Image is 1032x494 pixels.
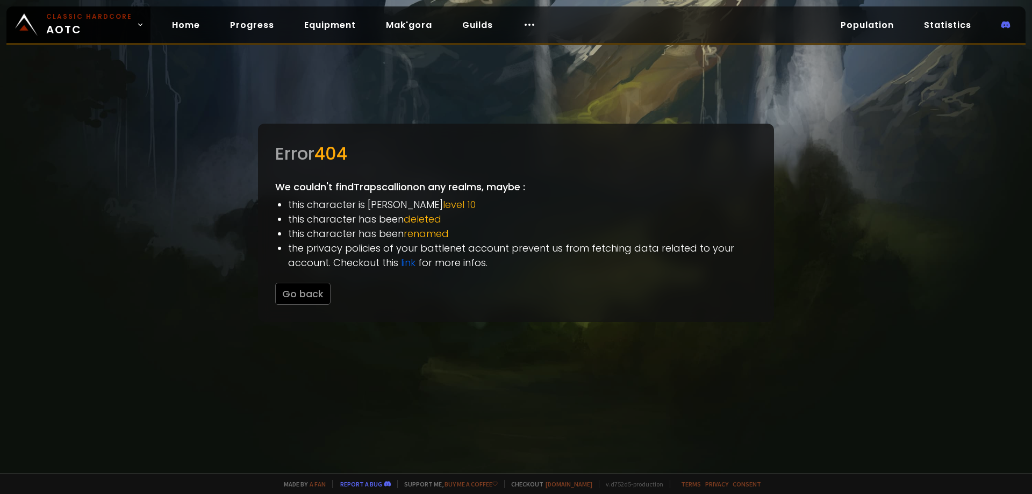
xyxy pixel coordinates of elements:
[275,287,331,300] a: Go back
[46,12,132,22] small: Classic Hardcore
[733,480,761,488] a: Consent
[404,212,441,226] span: deleted
[832,14,902,36] a: Population
[915,14,980,36] a: Statistics
[258,124,774,322] div: We couldn't find Trapscallion on any realms, maybe :
[275,141,757,167] div: Error
[401,256,415,269] a: link
[288,226,757,241] li: this character has been
[288,241,757,270] li: the privacy policies of your battlenet account prevent us from fetching data related to your acco...
[377,14,441,36] a: Mak'gora
[6,6,150,43] a: Classic HardcoreAOTC
[546,480,592,488] a: [DOMAIN_NAME]
[46,12,132,38] span: AOTC
[504,480,592,488] span: Checkout
[221,14,283,36] a: Progress
[296,14,364,36] a: Equipment
[443,198,476,211] span: level 10
[454,14,501,36] a: Guilds
[163,14,209,36] a: Home
[314,141,347,166] span: 404
[288,212,757,226] li: this character has been
[275,283,331,305] button: Go back
[310,480,326,488] a: a fan
[705,480,728,488] a: Privacy
[599,480,663,488] span: v. d752d5 - production
[397,480,498,488] span: Support me,
[681,480,701,488] a: Terms
[340,480,382,488] a: Report a bug
[445,480,498,488] a: Buy me a coffee
[404,227,449,240] span: renamed
[277,480,326,488] span: Made by
[288,197,757,212] li: this character is [PERSON_NAME]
